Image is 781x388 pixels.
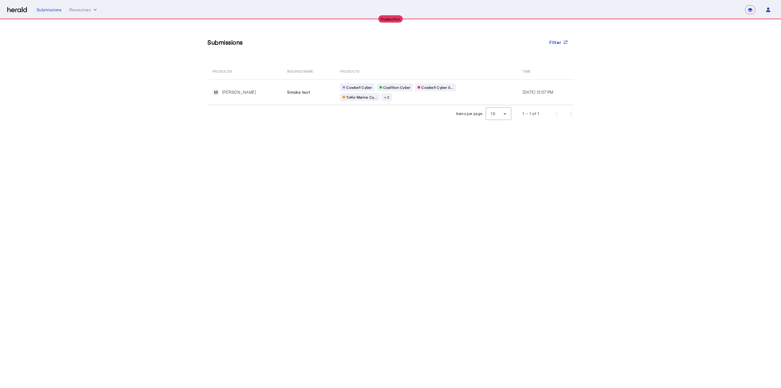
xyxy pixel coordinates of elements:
span: Cowbell Cyber [346,85,372,90]
span: Time [523,68,531,74]
div: Submissions [37,7,62,13]
div: M [212,89,220,96]
div: Production [378,15,403,23]
div: Items per page: [456,111,483,117]
div: 1 – 1 of 1 [522,111,539,117]
span: + 2 [384,95,390,100]
h3: Submissions [207,38,243,46]
button: Resources dropdown menu [69,7,98,13]
div: [PERSON_NAME] [222,89,256,95]
span: PRODUCER [212,68,232,74]
span: Tokio Marine Cy... [346,95,377,100]
button: Filter [545,37,574,48]
span: Smoke test [287,89,310,95]
span: PRODUCTS [340,68,359,74]
span: Cowbell Cyber S... [421,85,453,90]
span: Filter [549,39,562,45]
span: [DATE] 12:07 PM [523,89,553,95]
span: Insured Name [287,68,313,74]
span: Coalition Cyber [383,85,411,90]
img: Herald Logo [7,7,27,13]
table: Table view of all submissions by your platform [207,62,574,105]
